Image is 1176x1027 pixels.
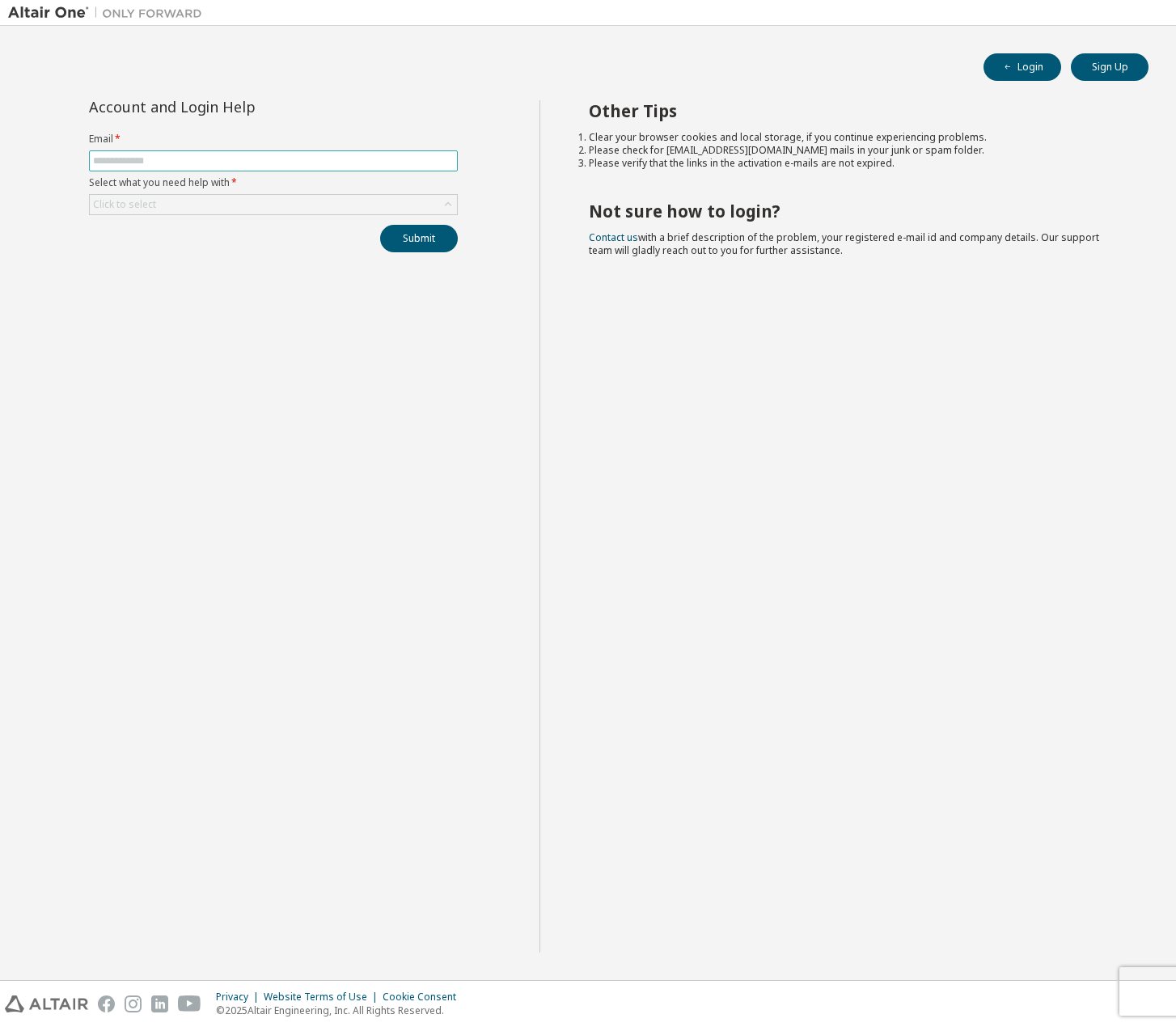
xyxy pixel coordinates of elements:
[1071,53,1149,81] button: Sign Up
[589,144,1120,157] li: Please check for [EMAIL_ADDRESS][DOMAIN_NAME] mails in your junk or spam folder.
[383,991,466,1004] div: Cookie Consent
[93,198,156,211] div: Click to select
[589,131,1120,144] li: Clear your browser cookies and local storage, if you continue experiencing problems.
[151,995,168,1012] img: linkedin.svg
[589,201,1120,222] h2: Not sure how to login?
[589,230,638,244] a: Contact us
[216,1004,466,1017] p: © 2025 Altair Engineering, Inc. All Rights Reserved.
[264,991,383,1004] div: Website Terms of Use
[178,995,201,1012] img: youtube.svg
[89,133,458,146] label: Email
[8,5,210,21] img: Altair One
[216,991,264,1004] div: Privacy
[589,100,1120,121] h2: Other Tips
[984,53,1061,81] button: Login
[89,176,458,189] label: Select what you need help with
[589,157,1120,170] li: Please verify that the links in the activation e-mails are not expired.
[98,995,115,1012] img: facebook.svg
[380,225,458,252] button: Submit
[125,995,142,1012] img: instagram.svg
[5,995,88,1012] img: altair_logo.svg
[89,100,384,113] div: Account and Login Help
[589,230,1099,257] span: with a brief description of the problem, your registered e-mail id and company details. Our suppo...
[90,195,457,214] div: Click to select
